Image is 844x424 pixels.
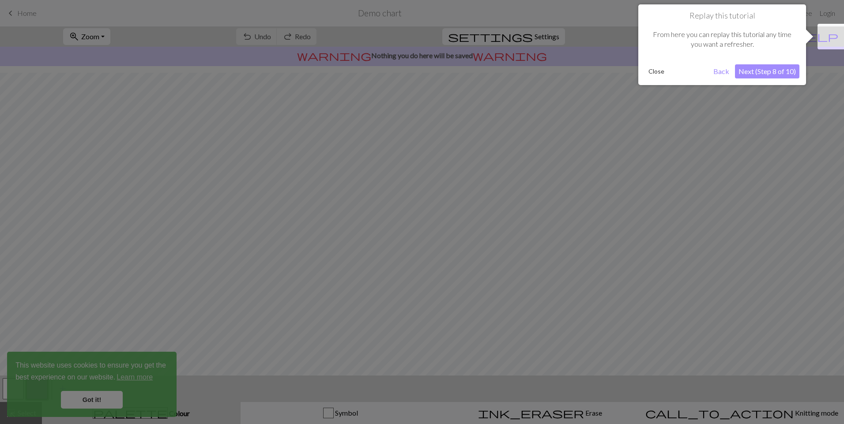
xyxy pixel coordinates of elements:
[710,64,733,78] button: Back
[645,11,799,21] h1: Replay this tutorial
[645,21,799,58] div: From here you can replay this tutorial any time you want a refresher.
[645,65,668,78] button: Close
[638,4,806,85] div: Replay this tutorial
[735,64,799,78] button: Next (Step 8 of 10)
